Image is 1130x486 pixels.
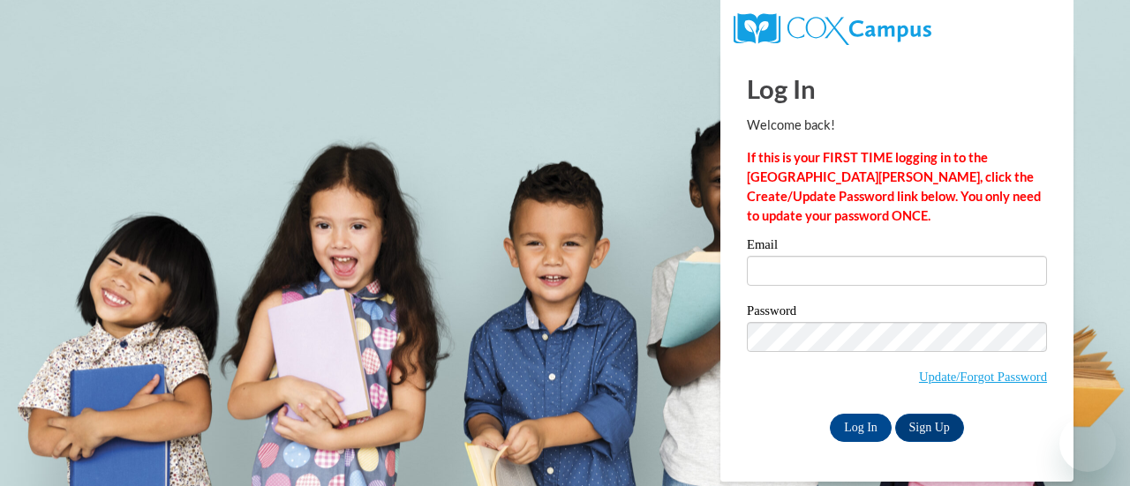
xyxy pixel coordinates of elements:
a: Update/Forgot Password [919,370,1047,384]
label: Email [747,238,1047,256]
input: Log In [830,414,892,442]
strong: If this is your FIRST TIME logging in to the [GEOGRAPHIC_DATA][PERSON_NAME], click the Create/Upd... [747,150,1041,223]
img: COX Campus [734,13,931,45]
h1: Log In [747,71,1047,107]
p: Welcome back! [747,116,1047,135]
label: Password [747,304,1047,322]
iframe: Button to launch messaging window [1059,415,1116,472]
a: Sign Up [895,414,964,442]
